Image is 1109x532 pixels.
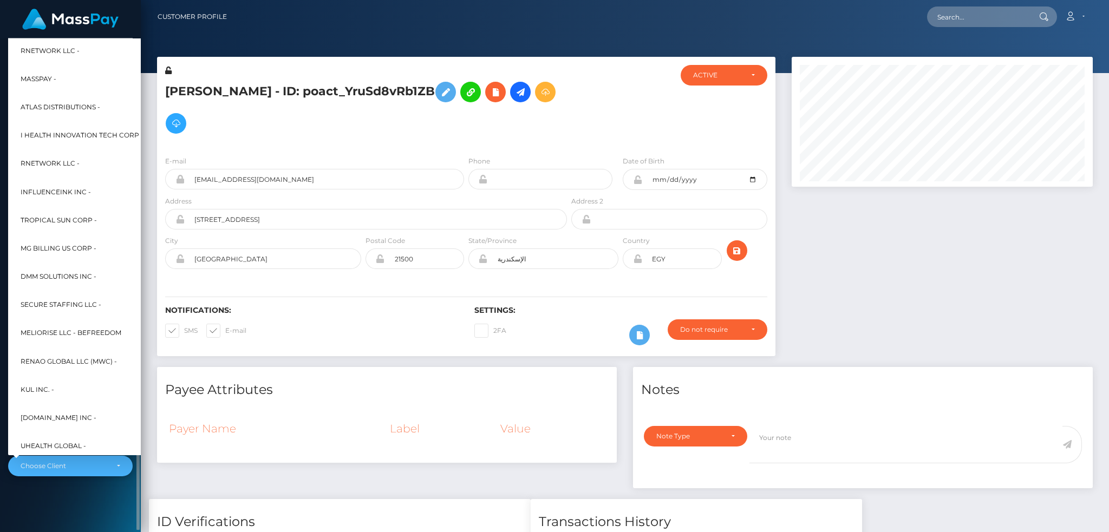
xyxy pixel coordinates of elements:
[157,513,523,531] h4: ID Verifications
[693,71,742,80] div: ACTIVE
[158,5,227,28] a: Customer Profile
[21,270,96,284] span: DMM Solutions Inc -
[386,414,497,443] th: Label
[366,236,405,246] label: Postal Code
[21,383,54,397] span: Kul Inc. -
[165,236,178,246] label: City
[21,354,117,369] span: Renao Global LLC (MWC) -
[165,414,386,443] th: Payer Name
[571,196,603,206] label: Address 2
[165,306,458,315] h6: Notifications:
[539,513,854,531] h4: Transactions History
[644,426,747,446] button: Note Type
[468,156,490,166] label: Phone
[8,456,133,476] button: Choose Client
[468,236,517,246] label: State/Province
[474,306,767,315] h6: Settings:
[206,324,246,338] label: E-mail
[21,128,143,142] span: I HEALTH INNOVATION TECH CORP -
[510,82,531,102] a: Initiate Payout
[623,236,650,246] label: Country
[21,213,97,227] span: Tropical Sun Corp -
[165,156,186,166] label: E-mail
[21,298,101,312] span: Secure Staffing LLC -
[641,380,1085,399] h4: Notes
[656,432,722,441] div: Note Type
[21,411,96,425] span: [DOMAIN_NAME] INC -
[668,319,767,340] button: Do not require
[21,326,121,340] span: Meliorise LLC - BEfreedom
[21,462,108,470] div: Choose Client
[21,439,86,453] span: UHealth Global -
[22,9,119,30] img: MassPay Logo
[165,76,561,139] h5: [PERSON_NAME] - ID: poact_YruSd8vRb1ZB
[21,72,56,86] span: MassPay -
[165,324,198,338] label: SMS
[21,157,80,171] span: rNetwork LLC -
[623,156,664,166] label: Date of Birth
[927,6,1029,27] input: Search...
[21,100,100,114] span: Atlas Distributions -
[21,44,80,58] span: RNetwork LLC -
[21,241,96,255] span: MG Billing US Corp -
[681,65,767,86] button: ACTIVE
[165,380,609,399] h4: Payee Attributes
[21,185,91,199] span: InfluenceInk Inc -
[474,324,506,338] label: 2FA
[497,414,609,443] th: Value
[165,196,192,206] label: Address
[680,325,742,334] div: Do not require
